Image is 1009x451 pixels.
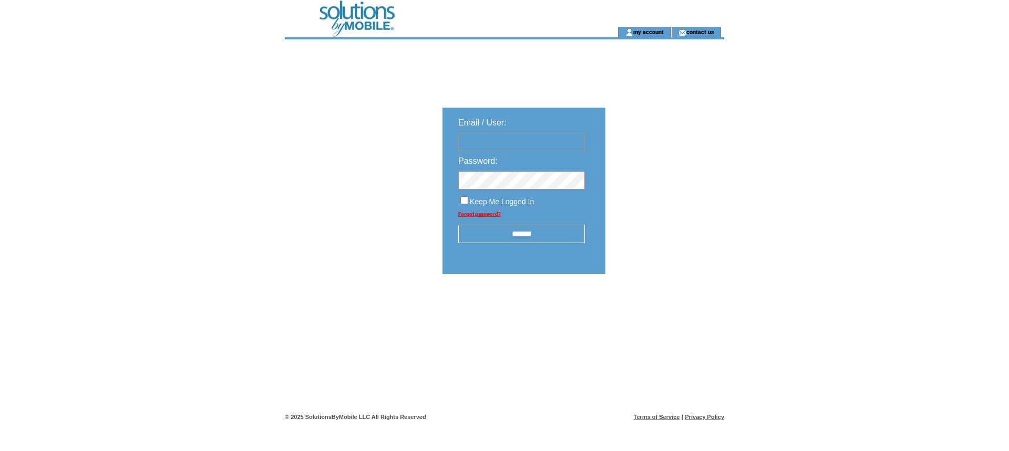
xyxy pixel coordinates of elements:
[636,300,688,313] img: transparent.png;jsessionid=77684D0CF998B9FCB526CAF700E859A7
[285,414,426,420] span: © 2025 SolutionsByMobile LLC All Rights Reserved
[634,414,680,420] a: Terms of Service
[685,414,724,420] a: Privacy Policy
[458,118,507,127] span: Email / User:
[458,211,501,217] a: Forgot password?
[686,28,714,35] a: contact us
[633,28,664,35] a: my account
[470,197,534,206] span: Keep Me Logged In
[682,414,683,420] span: |
[458,156,498,165] span: Password:
[678,28,686,37] img: contact_us_icon.gif;jsessionid=77684D0CF998B9FCB526CAF700E859A7
[625,28,633,37] img: account_icon.gif;jsessionid=77684D0CF998B9FCB526CAF700E859A7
